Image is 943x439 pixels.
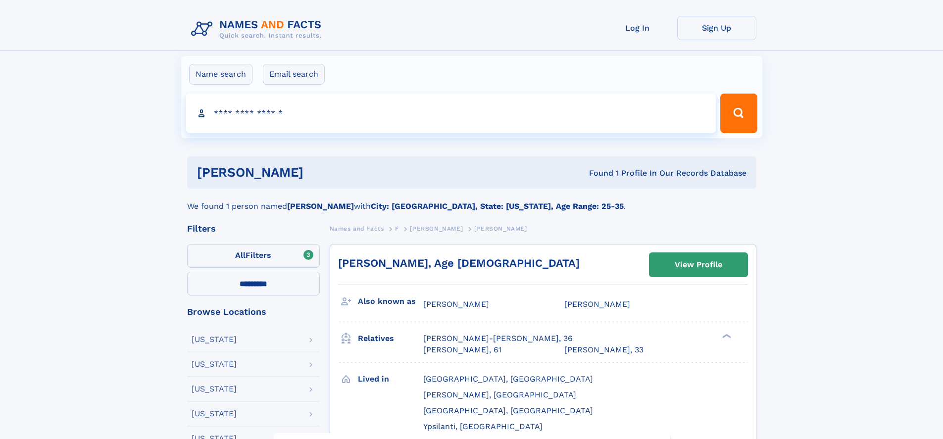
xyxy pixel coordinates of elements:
h3: Also known as [358,293,423,310]
div: Filters [187,224,320,233]
span: [PERSON_NAME] [423,299,489,309]
a: [PERSON_NAME], 33 [564,344,644,355]
b: City: [GEOGRAPHIC_DATA], State: [US_STATE], Age Range: 25-35 [371,201,624,211]
span: [GEOGRAPHIC_DATA], [GEOGRAPHIC_DATA] [423,374,593,384]
a: [PERSON_NAME], 61 [423,344,501,355]
a: Sign Up [677,16,756,40]
a: Log In [598,16,677,40]
h3: Lived in [358,371,423,388]
label: Name search [189,64,252,85]
a: [PERSON_NAME], Age [DEMOGRAPHIC_DATA] [338,257,580,269]
h3: Relatives [358,330,423,347]
img: Logo Names and Facts [187,16,330,43]
b: [PERSON_NAME] [287,201,354,211]
div: We found 1 person named with . [187,189,756,212]
label: Filters [187,244,320,268]
div: [US_STATE] [192,360,237,368]
div: View Profile [675,253,722,276]
span: [PERSON_NAME], [GEOGRAPHIC_DATA] [423,390,576,399]
h1: [PERSON_NAME] [197,166,447,179]
div: [US_STATE] [192,385,237,393]
a: Names and Facts [330,222,384,235]
span: [PERSON_NAME] [410,225,463,232]
div: ❯ [720,333,732,340]
span: [GEOGRAPHIC_DATA], [GEOGRAPHIC_DATA] [423,406,593,415]
span: [PERSON_NAME] [474,225,527,232]
span: [PERSON_NAME] [564,299,630,309]
span: F [395,225,399,232]
button: Search Button [720,94,757,133]
a: F [395,222,399,235]
div: [US_STATE] [192,410,237,418]
label: Email search [263,64,325,85]
span: Ypsilanti, [GEOGRAPHIC_DATA] [423,422,543,431]
a: View Profile [649,253,747,277]
div: Browse Locations [187,307,320,316]
div: [US_STATE] [192,336,237,343]
span: All [235,250,246,260]
a: [PERSON_NAME]-[PERSON_NAME], 36 [423,333,573,344]
a: [PERSON_NAME] [410,222,463,235]
input: search input [186,94,716,133]
div: Found 1 Profile In Our Records Database [446,168,746,179]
